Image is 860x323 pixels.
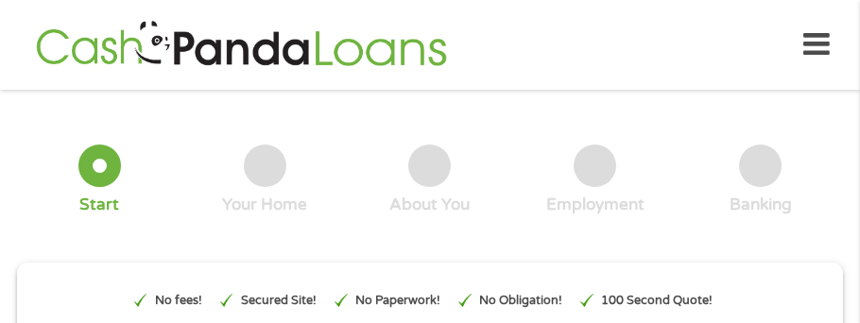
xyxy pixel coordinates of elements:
img: GetLoanNow Logo [30,18,452,72]
p: No Paperwork! [355,292,440,310]
div: About You [389,195,470,215]
div: Start [79,195,119,215]
div: Banking [730,195,792,215]
p: Secured Site! [241,292,317,310]
p: No Obligation! [479,292,562,310]
div: Employment [546,195,645,215]
p: No fees! [155,292,202,310]
p: 100 Second Quote! [601,292,713,310]
div: Your Home [222,195,307,215]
